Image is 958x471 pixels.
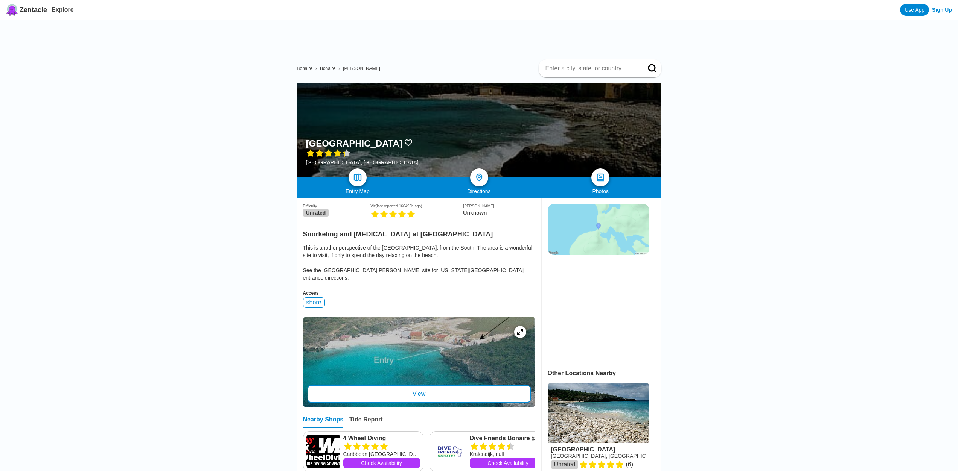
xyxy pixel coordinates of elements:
img: Zentacle logo [6,4,18,16]
span: › [315,66,317,71]
div: Difficulty [303,204,371,208]
a: Zentacle logoZentacle [6,4,47,16]
div: This is another perspective of the [GEOGRAPHIC_DATA], from the South. The area is a wonderful sit... [303,244,535,282]
span: Unrated [303,209,329,217]
img: Dive Friends Bonaire @ Hamlet Oasis [433,435,467,468]
a: Use App [900,4,929,16]
a: Sign Up [932,7,952,13]
a: Dive Friends Bonaire @ Hamlet Oasis [470,435,547,442]
span: › [338,66,340,71]
div: Unknown [463,210,535,216]
div: Other Locations Nearby [548,370,661,377]
a: Check Availability [470,458,547,468]
a: [PERSON_NAME] [343,66,380,71]
a: Bonaire [320,66,335,71]
img: 4 Wheel Diving [306,435,340,468]
div: [GEOGRAPHIC_DATA], [GEOGRAPHIC_DATA] [306,159,419,165]
div: Kralendijk, null [470,450,547,458]
span: Zentacle [20,6,47,14]
div: shore [303,297,325,308]
img: map [353,173,362,182]
div: Viz (last reported 166499h ago) [370,204,463,208]
h1: [GEOGRAPHIC_DATA] [306,138,402,149]
a: Bonaire [297,66,312,71]
div: Entry Map [297,188,419,194]
div: Directions [418,188,540,194]
h2: Snorkeling and [MEDICAL_DATA] at [GEOGRAPHIC_DATA] [303,226,535,238]
div: Tide Report [349,416,383,428]
img: directions [475,173,484,182]
a: photos [591,168,609,186]
a: map [349,168,367,186]
div: [PERSON_NAME] [463,204,535,208]
div: View [308,385,531,403]
div: Photos [540,188,661,194]
a: directions [470,168,488,186]
a: 4 Wheel Diving [343,435,420,442]
a: entry mapView [303,317,535,407]
input: Enter a city, state, or country [545,65,637,72]
div: Caribbean [GEOGRAPHIC_DATA], null [343,450,420,458]
a: Explore [52,6,74,13]
img: photos [596,173,605,182]
a: Check Availability [343,458,420,468]
img: staticmap [548,204,649,255]
div: Nearby Shops [303,416,344,428]
div: Access [303,291,535,296]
